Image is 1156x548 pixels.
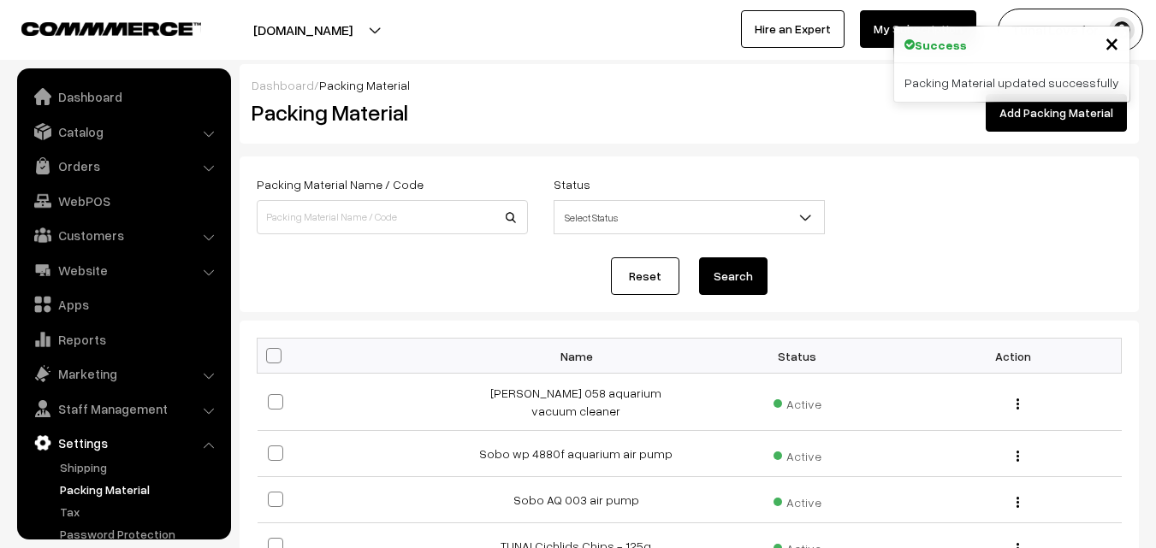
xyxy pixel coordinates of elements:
[21,116,225,147] a: Catalog
[21,81,225,112] a: Dashboard
[554,175,590,193] label: Status
[554,200,825,234] span: Select Status
[774,391,821,413] span: Active
[56,480,225,498] a: Packing Material
[257,175,424,193] label: Packing Material Name / Code
[473,339,690,374] th: Name
[1109,17,1135,43] img: user
[1017,497,1019,508] img: Menu
[21,22,201,35] img: COMMMERCE
[1105,30,1119,56] button: Close
[554,203,824,233] span: Select Status
[21,358,225,389] a: Marketing
[21,186,225,216] a: WebPOS
[21,255,225,286] a: Website
[894,63,1129,102] div: Packing Material updated successfully
[21,17,171,38] a: COMMMERCE
[513,492,639,507] a: Sobo AQ 003 air pump
[998,9,1143,51] button: Tunai Love for…
[21,220,225,250] a: Customers
[774,489,821,511] span: Active
[257,200,528,234] input: Packing Material Name / Code
[56,525,225,543] a: Password Protection
[915,36,967,54] strong: Success
[860,10,976,48] a: My Subscription
[1017,451,1019,462] img: Menu
[986,94,1127,132] a: Add Packing Material
[252,78,314,92] a: Dashboard
[56,458,225,476] a: Shipping
[490,386,661,418] a: [PERSON_NAME] 058 aquarium vacuum cleaner
[21,324,225,355] a: Reports
[741,10,845,48] a: Hire an Expert
[21,393,225,424] a: Staff Management
[690,339,906,374] th: Status
[479,446,673,461] a: Sobo wp 4880f aquarium air pump
[319,78,410,92] span: Packing Material
[611,257,679,295] a: Reset
[193,9,412,51] button: [DOMAIN_NAME]
[252,99,677,126] h2: Packing Material
[1105,27,1119,58] span: ×
[21,289,225,320] a: Apps
[699,257,768,295] button: Search
[252,76,1127,94] div: /
[774,443,821,465] span: Active
[905,339,1122,374] th: Action
[21,427,225,458] a: Settings
[56,503,225,521] a: Tax
[21,150,225,181] a: Orders
[1017,398,1019,410] img: Menu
